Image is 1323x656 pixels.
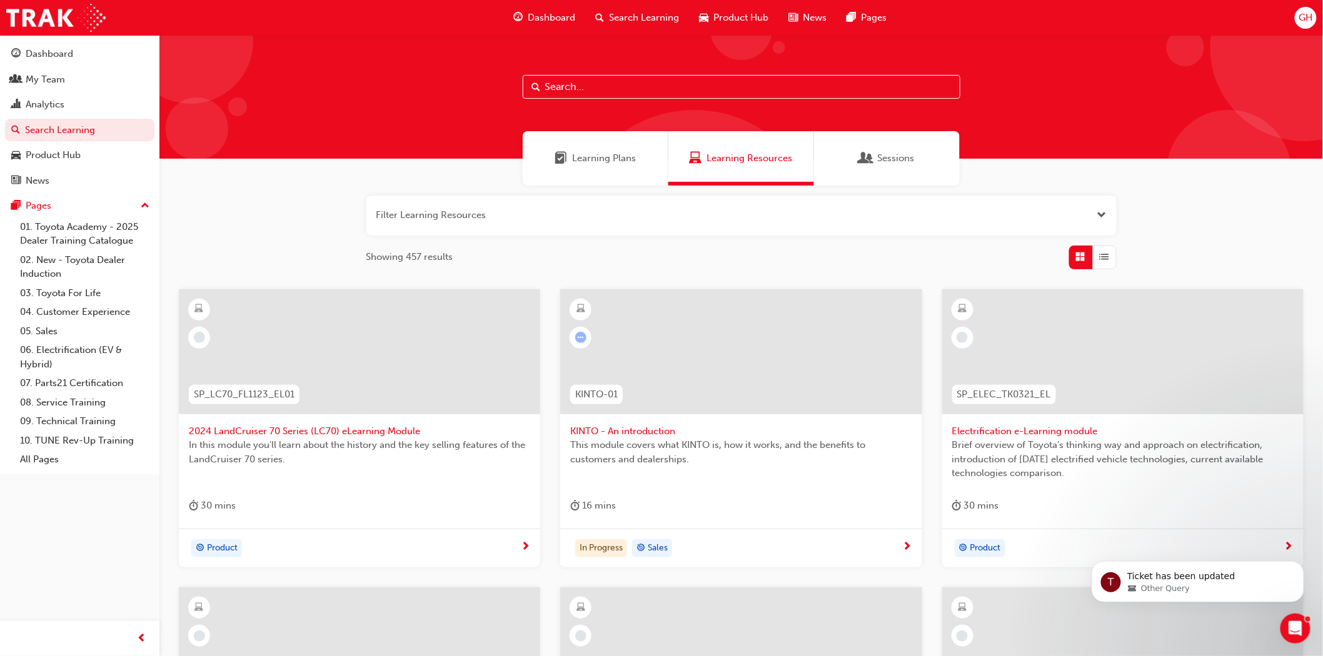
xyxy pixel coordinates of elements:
span: Search Learning [610,11,680,25]
div: Pages [26,199,51,213]
span: up-icon [141,198,149,214]
a: KINTO-01KINTO - An introductionThis module covers what KINTO is, how it works, and the benefits t... [560,289,922,568]
div: 30 mins [952,498,999,514]
iframe: Intercom live chat [1280,614,1310,644]
span: Electrification e-Learning module [952,424,1294,439]
div: In Progress [575,539,627,558]
span: learningResourceType_ELEARNING-icon [195,600,204,616]
a: News [5,169,154,192]
span: Brief overview of Toyota’s thinking way and approach on electrification, introduction of [DATE] e... [952,438,1294,480]
div: 30 mins [189,498,236,514]
span: chart-icon [11,99,21,111]
span: pages-icon [847,10,857,26]
span: News [803,11,827,25]
input: Search... [523,75,960,99]
span: Dashboard [528,11,576,25]
span: learningRecordVerb_NONE-icon [194,630,205,642]
span: next-icon [903,542,912,553]
div: Product Hub [26,148,81,162]
a: Learning PlansLearning Plans [523,131,668,186]
span: Sales [648,541,668,555]
span: search-icon [596,10,605,26]
a: car-iconProduct Hub [690,5,779,31]
span: learningResourceType_ELEARNING-icon [195,301,204,317]
div: My Team [26,72,65,87]
a: My Team [5,68,154,91]
button: Pages [5,194,154,217]
span: List [1100,250,1109,264]
span: Learning Plans [555,151,567,166]
span: search-icon [11,125,20,136]
span: duration-icon [189,498,198,514]
img: Trak [6,4,106,32]
span: learningRecordVerb_NONE-icon [957,630,968,642]
a: 08. Service Training [15,393,154,412]
span: guage-icon [514,10,523,26]
span: Showing 457 results [366,250,453,264]
button: Open the filter [1097,208,1107,222]
span: people-icon [11,74,21,86]
span: Pages [862,11,887,25]
span: learningRecordVerb_NONE-icon [957,332,968,343]
span: learningResourceType_ELEARNING-icon [576,301,585,317]
span: car-icon [700,10,709,26]
a: 06. Electrification (EV & Hybrid) [15,340,154,374]
a: Search Learning [5,119,154,142]
span: Learning Resources [707,151,793,166]
span: KINTO-01 [575,387,618,402]
span: Grid [1076,250,1085,264]
span: target-icon [636,540,645,557]
span: learningResourceType_ELEARNING-icon [958,301,967,317]
a: guage-iconDashboard [504,5,586,31]
span: Product Hub [714,11,769,25]
button: GH [1295,7,1317,29]
a: 09. Technical Training [15,412,154,431]
a: SP_LC70_FL1123_EL012024 LandCruiser 70 Series (LC70) eLearning ModuleIn this module you'll learn ... [179,289,540,568]
a: news-iconNews [779,5,837,31]
a: 07. Parts21 Certification [15,374,154,393]
span: KINTO - An introduction [570,424,912,439]
span: SP_ELEC_TK0321_EL [957,387,1051,402]
span: learningResourceType_ELEARNING-icon [576,600,585,616]
span: next-icon [521,542,530,553]
span: news-icon [789,10,798,26]
a: 05. Sales [15,322,154,341]
span: 2024 LandCruiser 70 Series (LC70) eLearning Module [189,424,530,439]
a: Learning ResourcesLearning Resources [668,131,814,186]
a: Analytics [5,93,154,116]
span: target-icon [196,540,204,557]
a: search-iconSearch Learning [586,5,690,31]
span: guage-icon [11,49,21,60]
div: Dashboard [26,47,73,61]
span: SP_LC70_FL1123_EL01 [194,387,294,402]
a: SessionsSessions [814,131,960,186]
span: learningResourceType_ELEARNING-icon [958,600,967,616]
span: Search [532,80,541,94]
div: 16 mins [570,498,616,514]
span: Learning Plans [572,151,636,166]
span: Learning Resources [690,151,702,166]
a: pages-iconPages [837,5,897,31]
span: duration-icon [570,498,580,514]
span: prev-icon [138,631,147,647]
button: DashboardMy TeamAnalyticsSearch LearningProduct HubNews [5,40,154,194]
a: 02. New - Toyota Dealer Induction [15,251,154,284]
a: SP_ELEC_TK0321_ELElectrification e-Learning moduleBrief overview of Toyota’s thinking way and app... [942,289,1304,568]
iframe: Intercom notifications message [1073,535,1323,622]
a: 03. Toyota For Life [15,284,154,303]
div: Analytics [26,97,64,112]
span: learningRecordVerb_ATTEMPT-icon [575,332,586,343]
span: pages-icon [11,201,21,212]
span: This module covers what KINTO is, how it works, and the benefits to customers and dealerships. [570,438,912,466]
span: Product [970,541,1001,555]
a: 10. TUNE Rev-Up Training [15,431,154,450]
a: All Pages [15,450,154,469]
span: target-icon [959,540,968,557]
a: 04. Customer Experience [15,302,154,322]
span: Sessions [877,151,914,166]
